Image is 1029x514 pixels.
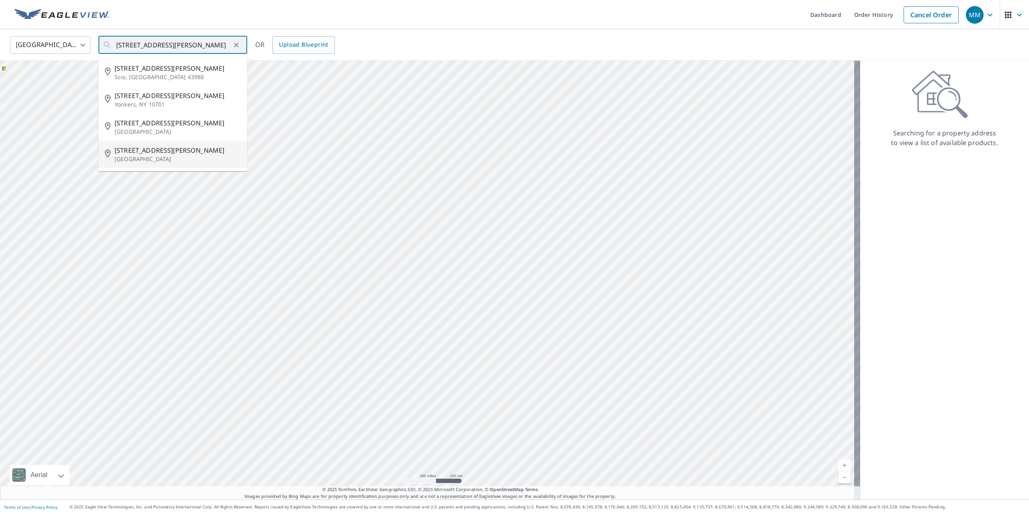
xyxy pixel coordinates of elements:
[115,91,241,100] span: [STREET_ADDRESS][PERSON_NAME]
[115,145,241,155] span: [STREET_ADDRESS][PERSON_NAME]
[28,465,50,485] div: Aerial
[4,504,29,510] a: Terms of Use
[525,486,538,492] a: Terms
[322,486,538,493] span: © 2025 TomTom, Earthstar Geographics SIO, © 2025 Microsoft Corporation, ©
[4,505,57,510] p: |
[31,504,57,510] a: Privacy Policy
[838,471,851,483] a: Current Level 5, Zoom Out
[10,465,70,485] div: Aerial
[279,40,328,50] span: Upload Blueprint
[14,9,109,21] img: EV Logo
[255,36,335,54] div: OR
[70,504,1025,510] p: © 2025 Eagle View Technologies, Inc. and Pictometry International Corp. All Rights Reserved. Repo...
[490,486,523,492] a: OpenStreetMap
[115,73,241,81] p: Scio, [GEOGRAPHIC_DATA] 43988
[966,6,984,24] div: MM
[115,128,241,136] p: [GEOGRAPHIC_DATA]
[116,34,231,56] input: Search by address or latitude-longitude
[273,36,334,54] a: Upload Blueprint
[10,34,90,56] div: [GEOGRAPHIC_DATA]
[891,128,998,147] p: Searching for a property address to view a list of available products.
[838,459,851,471] a: Current Level 5, Zoom In
[115,100,241,109] p: Yonkers, NY 10701
[231,39,242,51] button: Clear
[115,63,241,73] span: [STREET_ADDRESS][PERSON_NAME]
[115,155,241,163] p: [GEOGRAPHIC_DATA]
[904,6,959,23] a: Cancel Order
[115,118,241,128] span: [STREET_ADDRESS][PERSON_NAME]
